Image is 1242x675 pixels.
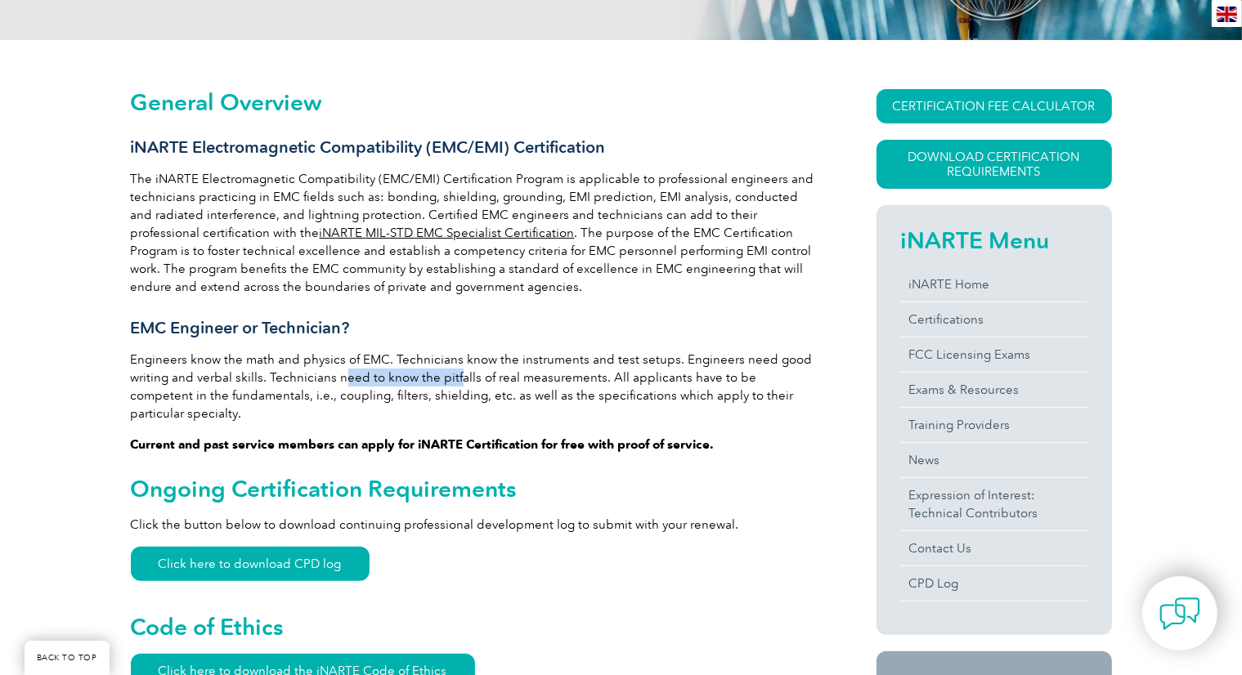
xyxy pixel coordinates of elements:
[901,267,1087,302] a: iNARTE Home
[131,89,818,115] h2: General Overview
[901,443,1087,477] a: News
[131,137,818,158] h3: iNARTE Electromagnetic Compatibility (EMC/EMI) Certification
[131,614,818,640] h2: Code of Ethics
[901,531,1087,565] a: Contact Us
[877,89,1112,123] a: CERTIFICATION FEE CALCULATOR
[131,476,818,502] h2: Ongoing Certification Requirements
[131,170,818,296] p: The iNARTE Electromagnetic Compatibility (EMC/EMI) Certification Program is applicable to profess...
[320,226,575,240] a: iNARTE MIL-STD EMC Specialist Certification
[901,302,1087,337] a: Certifications
[131,437,715,452] strong: Current and past service members can apply for iNARTE Certification for free with proof of service.
[131,351,818,422] p: Engineers know the math and physics of EMC. Technicians know the instruments and test setups. Eng...
[131,547,370,581] a: Click here to download CPD log
[1217,7,1237,22] img: en
[901,227,1087,253] h2: iNARTE Menu
[131,318,818,338] h3: EMC Engineer or Technician?
[131,516,818,534] p: Click the button below to download continuing professional development log to submit with your re...
[901,566,1087,601] a: CPD Log
[877,140,1112,189] a: Download Certification Requirements
[901,337,1087,372] a: FCC Licensing Exams
[25,641,110,675] a: BACK TO TOP
[1159,593,1200,634] img: contact-chat.png
[901,478,1087,530] a: Expression of Interest:Technical Contributors
[901,373,1087,407] a: Exams & Resources
[901,408,1087,442] a: Training Providers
